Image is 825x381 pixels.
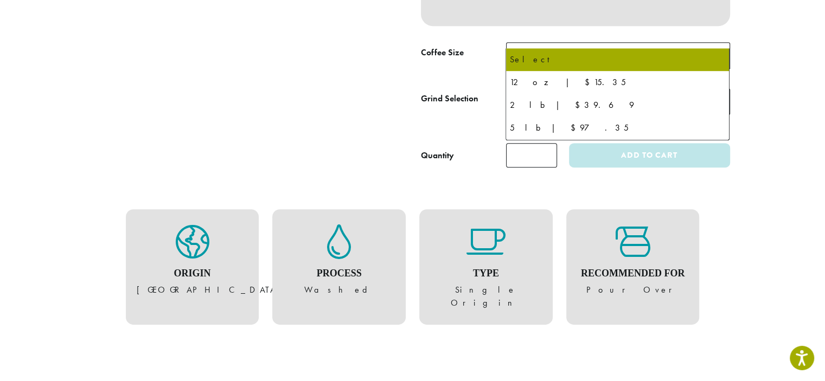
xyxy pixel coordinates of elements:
[430,224,542,310] figure: Single Origin
[430,268,542,280] h4: Type
[577,268,689,280] h4: Recommended For
[137,268,248,280] h4: Origin
[506,143,557,167] input: Product quantity
[509,74,726,91] div: 12 oz | $15.35
[283,224,395,297] figure: Washed
[509,97,726,113] div: 2 lb | $39.69
[137,224,248,297] figure: [GEOGRAPHIC_DATA]
[506,42,730,69] span: Select
[569,143,730,167] button: Add to cart
[506,48,729,71] li: Select
[283,268,395,280] h4: Process
[421,149,454,162] div: Quantity
[421,45,506,61] label: Coffee Size
[509,120,726,136] div: 5 lb | $97.35
[577,224,689,297] figure: Pour Over
[511,45,549,66] span: Select
[421,91,506,107] label: Grind Selection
